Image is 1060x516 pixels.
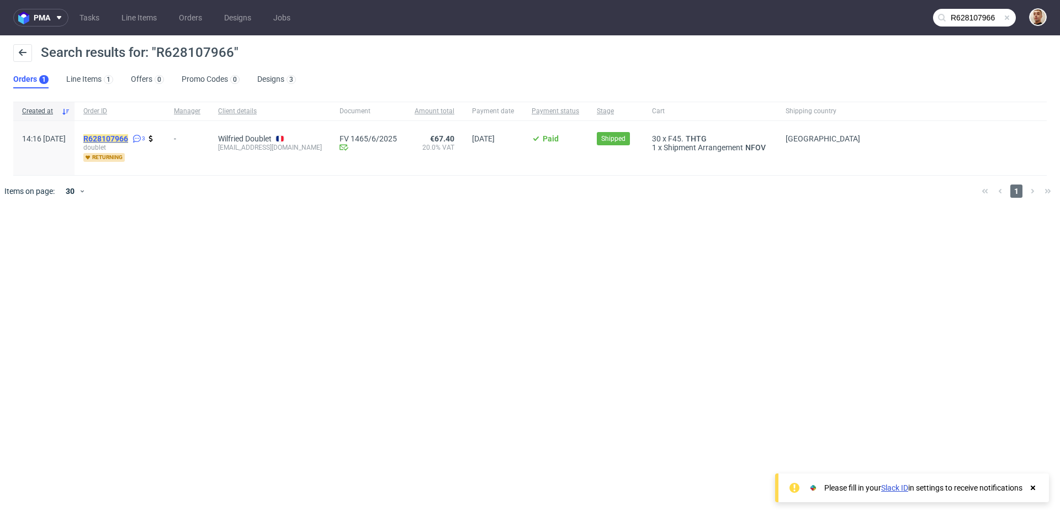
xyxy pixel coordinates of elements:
a: Line Items [115,9,163,27]
a: R628107966 [83,134,130,143]
a: Promo Codes0 [182,71,240,88]
a: Orders [172,9,209,27]
span: Cart [652,107,768,116]
span: F45. [668,134,683,143]
span: Shipping country [786,107,860,116]
a: Slack ID [881,483,908,492]
span: 14:16 [DATE] [22,134,66,143]
button: pma [13,9,68,27]
a: Orders1 [13,71,49,88]
div: 30 [59,183,79,199]
div: [EMAIL_ADDRESS][DOMAIN_NAME] [218,143,322,152]
div: x [652,134,768,143]
div: x [652,143,768,152]
div: 0 [157,76,161,83]
span: Document [340,107,397,116]
img: Bartłomiej Leśniczuk [1030,9,1046,25]
img: logo [18,12,34,24]
span: Client details [218,107,322,116]
span: Manager [174,107,200,116]
span: 30 [652,134,661,143]
img: Slack [808,482,819,493]
div: 1 [42,76,46,83]
span: doublet [83,143,156,152]
a: Designs [218,9,258,27]
div: 1 [107,76,110,83]
span: 1 [652,143,656,152]
mark: R628107966 [83,134,128,143]
span: pma [34,14,50,22]
a: Line Items1 [66,71,113,88]
span: returning [83,153,125,162]
span: Amount total [415,107,454,116]
span: Order ID [83,107,156,116]
a: FV 1465/6/2025 [340,134,397,143]
span: €67.40 [430,134,454,143]
div: Please fill in your in settings to receive notifications [824,482,1022,493]
span: Items on page: [4,186,55,197]
a: THTG [683,134,709,143]
span: Paid [543,134,559,143]
a: Offers0 [131,71,164,88]
span: Payment date [472,107,514,116]
a: Designs3 [257,71,296,88]
span: [DATE] [472,134,495,143]
span: Shipped [601,134,626,144]
span: Created at [22,107,57,116]
span: Search results for: "R628107966" [41,45,239,60]
span: 3 [142,134,145,143]
span: 1 [1010,185,1022,198]
span: Stage [597,107,634,116]
a: 3 [130,134,145,143]
span: [GEOGRAPHIC_DATA] [786,134,860,143]
a: Wilfried Doublet [218,134,272,143]
a: Jobs [267,9,297,27]
a: Tasks [73,9,106,27]
div: - [174,130,200,143]
span: Shipment Arrangement [664,143,743,152]
span: Payment status [532,107,579,116]
div: 0 [233,76,237,83]
a: NFOV [743,143,768,152]
div: 3 [289,76,293,83]
span: 20.0% VAT [415,143,454,152]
